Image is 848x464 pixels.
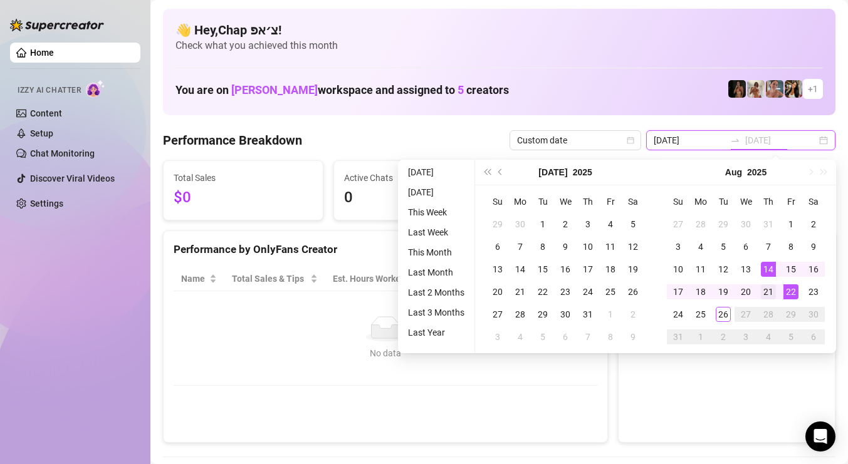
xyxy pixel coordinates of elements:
[783,217,798,232] div: 1
[599,235,622,258] td: 2025-07-11
[622,190,644,213] th: Sa
[689,281,712,303] td: 2025-08-18
[603,329,618,344] div: 8
[603,262,618,277] div: 18
[716,329,731,344] div: 2
[175,21,823,39] h4: 👋 Hey, Chap צ׳אפ !
[333,272,409,286] div: Est. Hours Worked
[494,160,508,185] button: Previous month (PageUp)
[480,160,494,185] button: Last year (Control + left)
[603,284,618,299] div: 25
[671,217,686,232] div: 27
[599,190,622,213] th: Fr
[735,281,757,303] td: 2025-08-20
[738,239,753,254] div: 6
[513,262,528,277] div: 14
[757,213,780,235] td: 2025-07-31
[738,284,753,299] div: 20
[531,281,554,303] td: 2025-07-22
[806,262,821,277] div: 16
[403,245,469,260] li: This Month
[86,80,105,98] img: AI Chatter
[10,19,104,31] img: logo-BBDzfeDw.svg
[490,329,505,344] div: 3
[531,190,554,213] th: Tu
[712,235,735,258] td: 2025-08-05
[580,307,595,322] div: 31
[580,262,595,277] div: 17
[806,239,821,254] div: 9
[490,217,505,232] div: 29
[626,262,641,277] div: 19
[730,135,740,145] span: swap-right
[622,235,644,258] td: 2025-07-12
[486,326,509,348] td: 2025-08-03
[535,329,550,344] div: 5
[490,239,505,254] div: 6
[735,213,757,235] td: 2025-07-30
[509,235,531,258] td: 2025-07-07
[747,160,767,185] button: Choose a year
[535,307,550,322] div: 29
[580,284,595,299] div: 24
[558,239,573,254] div: 9
[671,329,686,344] div: 31
[693,284,708,299] div: 18
[802,190,825,213] th: Sa
[622,281,644,303] td: 2025-07-26
[712,190,735,213] th: Tu
[808,82,818,96] span: + 1
[716,284,731,299] div: 19
[577,235,599,258] td: 2025-07-10
[802,303,825,326] td: 2025-08-30
[554,281,577,303] td: 2025-07-23
[403,205,469,220] li: This Week
[780,213,802,235] td: 2025-08-01
[558,284,573,299] div: 23
[603,217,618,232] div: 4
[30,108,62,118] a: Content
[403,305,469,320] li: Last 3 Months
[689,190,712,213] th: Mo
[689,235,712,258] td: 2025-08-04
[554,213,577,235] td: 2025-07-02
[174,241,597,258] div: Performance by OnlyFans Creator
[806,307,821,322] div: 30
[780,303,802,326] td: 2025-08-29
[403,325,469,340] li: Last Year
[509,190,531,213] th: Mo
[554,303,577,326] td: 2025-07-30
[716,262,731,277] div: 12
[403,265,469,280] li: Last Month
[531,213,554,235] td: 2025-07-01
[531,326,554,348] td: 2025-08-05
[761,239,776,254] div: 7
[486,235,509,258] td: 2025-07-06
[577,326,599,348] td: 2025-08-07
[513,284,528,299] div: 21
[531,258,554,281] td: 2025-07-15
[761,307,776,322] div: 28
[693,329,708,344] div: 1
[689,326,712,348] td: 2025-09-01
[573,160,592,185] button: Choose a year
[626,239,641,254] div: 12
[712,303,735,326] td: 2025-08-26
[577,258,599,281] td: 2025-07-17
[761,217,776,232] div: 31
[626,217,641,232] div: 5
[403,285,469,300] li: Last 2 Months
[175,39,823,53] span: Check what you achieved this month
[30,128,53,138] a: Setup
[626,307,641,322] div: 2
[730,135,740,145] span: to
[458,83,464,96] span: 5
[712,258,735,281] td: 2025-08-12
[667,326,689,348] td: 2025-08-31
[517,131,634,150] span: Custom date
[513,329,528,344] div: 4
[627,137,634,144] span: calendar
[757,258,780,281] td: 2025-08-14
[558,217,573,232] div: 2
[403,165,469,180] li: [DATE]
